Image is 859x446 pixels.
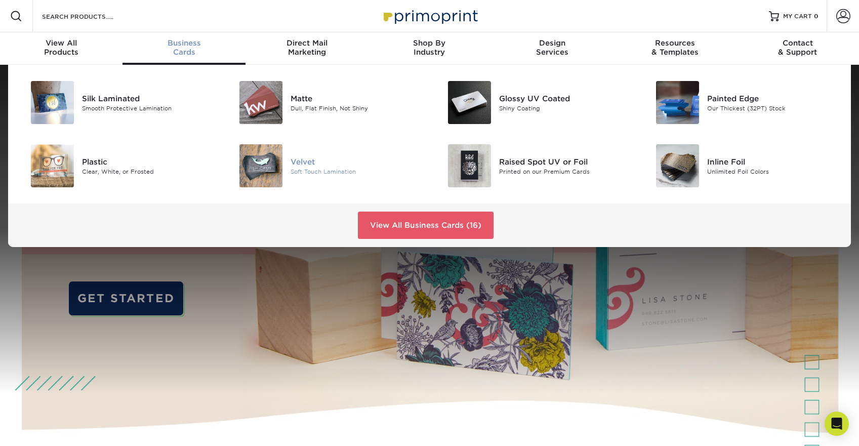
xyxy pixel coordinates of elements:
span: Direct Mail [246,38,368,48]
iframe: Google Customer Reviews [3,415,86,442]
div: Silk Laminated [82,93,213,104]
div: Dull, Flat Finish, Not Shiny [291,104,422,112]
a: Inline Foil Business Cards Inline Foil Unlimited Foil Colors [645,140,839,191]
a: Contact& Support [737,32,859,65]
div: Matte [291,93,422,104]
span: Contact [737,38,859,48]
div: & Support [737,38,859,57]
div: Soft Touch Lamination [291,167,422,176]
span: Business [122,38,245,48]
div: Marketing [246,38,368,57]
div: Inline Foil [707,156,838,167]
span: Shop By [368,38,490,48]
a: Glossy UV Coated Business Cards Glossy UV Coated Shiny Coating [437,77,631,128]
img: Painted Edge Business Cards [656,81,699,124]
div: Plastic [82,156,213,167]
div: Unlimited Foil Colors [707,167,838,176]
div: Open Intercom Messenger [825,412,849,436]
div: Velvet [291,156,422,167]
img: Matte Business Cards [239,81,282,124]
div: Services [491,38,613,57]
div: Glossy UV Coated [499,93,630,104]
div: Our Thickest (32PT) Stock [707,104,838,112]
span: Design [491,38,613,48]
a: Plastic Business Cards Plastic Clear, White, or Frosted [20,140,214,191]
a: Matte Business Cards Matte Dull, Flat Finish, Not Shiny [229,77,422,128]
div: Raised Spot UV or Foil [499,156,630,167]
div: Shiny Coating [499,104,630,112]
a: Silk Laminated Business Cards Silk Laminated Smooth Protective Lamination [20,77,214,128]
div: Clear, White, or Frosted [82,167,213,176]
a: BusinessCards [122,32,245,65]
a: Raised Spot UV or Foil Business Cards Raised Spot UV or Foil Printed on our Premium Cards [437,140,631,191]
span: Resources [613,38,736,48]
a: Velvet Business Cards Velvet Soft Touch Lamination [229,140,422,191]
a: Painted Edge Business Cards Painted Edge Our Thickest (32PT) Stock [645,77,839,128]
span: MY CART [783,12,812,21]
img: Glossy UV Coated Business Cards [448,81,491,124]
div: Cards [122,38,245,57]
img: Plastic Business Cards [31,144,74,187]
div: Printed on our Premium Cards [499,167,630,176]
a: DesignServices [491,32,613,65]
div: & Templates [613,38,736,57]
img: Inline Foil Business Cards [656,144,699,187]
div: Smooth Protective Lamination [82,104,213,112]
a: Resources& Templates [613,32,736,65]
div: Industry [368,38,490,57]
a: Shop ByIndustry [368,32,490,65]
img: Velvet Business Cards [239,144,282,187]
img: Raised Spot UV or Foil Business Cards [448,144,491,187]
input: SEARCH PRODUCTS..... [41,10,140,22]
a: Direct MailMarketing [246,32,368,65]
img: Primoprint [379,5,480,27]
span: 0 [814,13,819,20]
div: Painted Edge [707,93,838,104]
img: Silk Laminated Business Cards [31,81,74,124]
a: View All Business Cards (16) [358,212,494,239]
